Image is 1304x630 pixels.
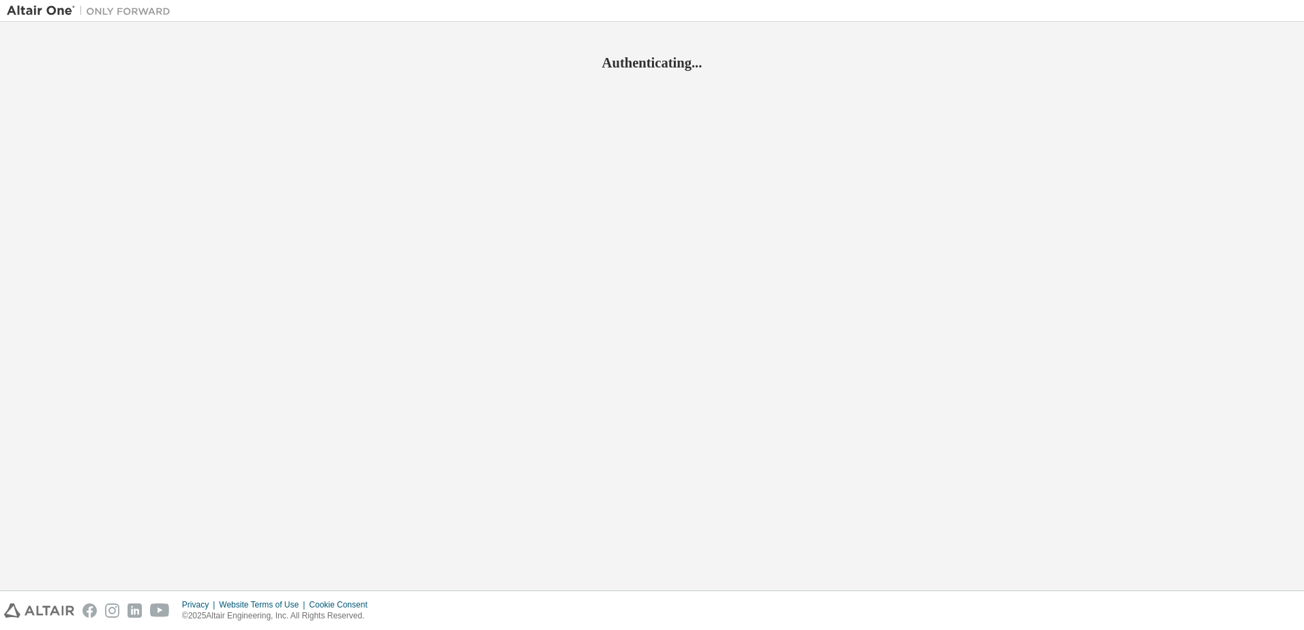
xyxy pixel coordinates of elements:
div: Cookie Consent [309,599,375,610]
img: Altair One [7,4,177,18]
img: facebook.svg [83,603,97,618]
div: Website Terms of Use [219,599,309,610]
img: linkedin.svg [128,603,142,618]
h2: Authenticating... [7,54,1297,72]
div: Privacy [182,599,219,610]
img: altair_logo.svg [4,603,74,618]
img: youtube.svg [150,603,170,618]
img: instagram.svg [105,603,119,618]
p: © 2025 Altair Engineering, Inc. All Rights Reserved. [182,610,376,622]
